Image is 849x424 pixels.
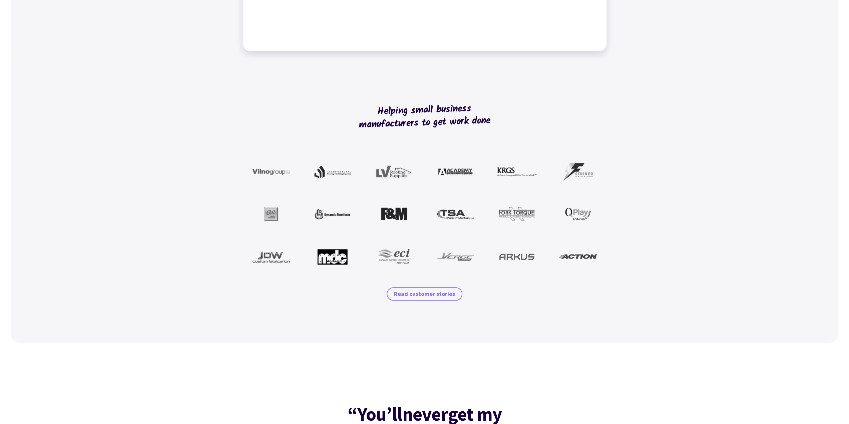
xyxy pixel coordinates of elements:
[394,290,455,298] span: Read customer stories
[387,287,462,301] a: Read customer stories
[350,78,499,155] h2: Helping small business manufacturers to get work done
[738,352,849,424] iframe: Chat Widget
